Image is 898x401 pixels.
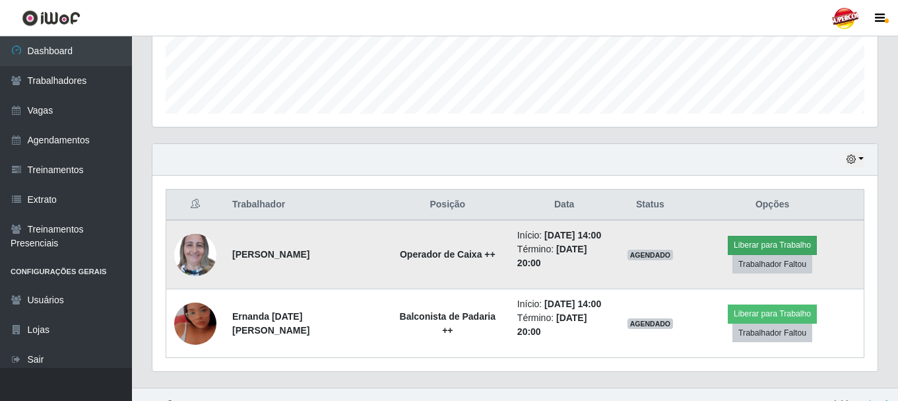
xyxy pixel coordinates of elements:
li: Início: [517,297,612,311]
time: [DATE] 14:00 [544,230,601,240]
li: Término: [517,311,612,339]
li: Término: [517,242,612,270]
img: 1729379434221.jpeg [174,227,216,283]
li: Início: [517,229,612,242]
th: Posição [386,190,509,221]
strong: Balconista de Padaria ++ [400,311,496,336]
th: Trabalhador [224,190,386,221]
button: Trabalhador Faltou [732,255,812,273]
button: Liberar para Trabalho [728,236,817,254]
strong: Operador de Caixa ++ [400,249,496,260]
span: AGENDADO [627,250,674,260]
button: Liberar para Trabalho [728,305,817,323]
img: CoreUI Logo [22,10,80,26]
th: Status [620,190,682,221]
span: AGENDADO [627,318,674,329]
th: Opções [681,190,864,221]
time: [DATE] 14:00 [544,299,601,309]
img: 1757444437355.jpeg [174,286,216,361]
strong: Ernanda [DATE][PERSON_NAME] [232,311,309,336]
strong: [PERSON_NAME] [232,249,309,260]
th: Data [509,190,620,221]
button: Trabalhador Faltou [732,324,812,342]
